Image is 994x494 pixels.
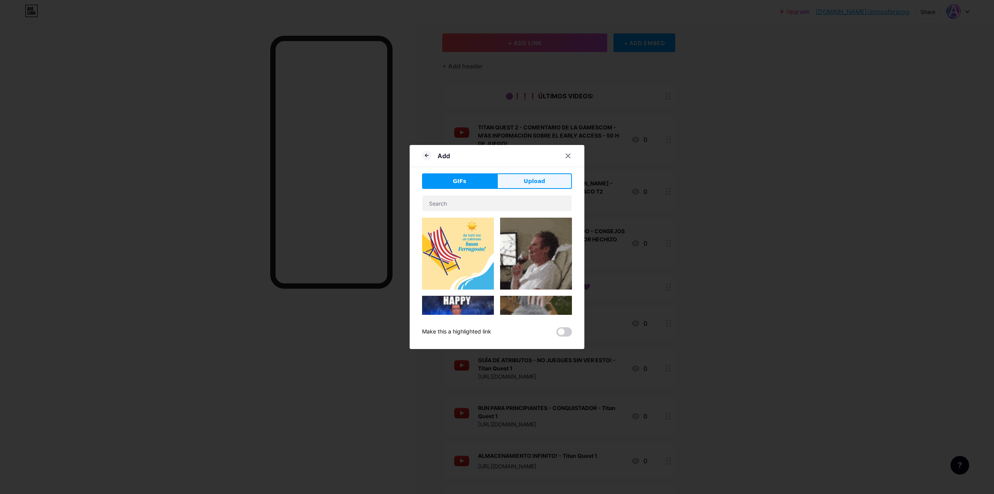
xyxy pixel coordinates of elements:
span: Upload [524,177,545,185]
img: Gihpy [500,296,572,368]
img: Gihpy [422,296,494,363]
img: Gihpy [422,218,494,290]
button: GIFs [422,173,497,189]
div: Add [438,151,450,161]
button: Upload [497,173,572,189]
img: Gihpy [500,218,572,290]
input: Search [422,196,572,211]
span: GIFs [453,177,466,185]
div: Make this a highlighted link [422,327,491,337]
